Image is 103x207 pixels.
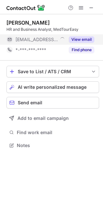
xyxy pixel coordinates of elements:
button: Notes [6,141,99,150]
button: Reveal Button [69,47,94,53]
div: HR and Business Analyst, MedTourEasy [6,27,99,32]
span: Send email [18,100,42,105]
button: save-profile-one-click [6,66,99,77]
button: Reveal Button [69,36,94,43]
span: [EMAIL_ADDRESS][DOMAIN_NAME] [15,37,58,42]
img: ContactOut v5.3.10 [6,4,45,12]
div: [PERSON_NAME] [6,19,50,26]
div: Save to List / ATS / CRM [18,69,88,74]
button: AI write personalized message [6,81,99,93]
span: AI write personalized message [18,85,87,90]
span: Notes [17,143,97,148]
button: Add to email campaign [6,112,99,124]
button: Send email [6,97,99,109]
span: Add to email campaign [17,116,69,121]
button: Find work email [6,128,99,137]
span: Find work email [17,130,97,135]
